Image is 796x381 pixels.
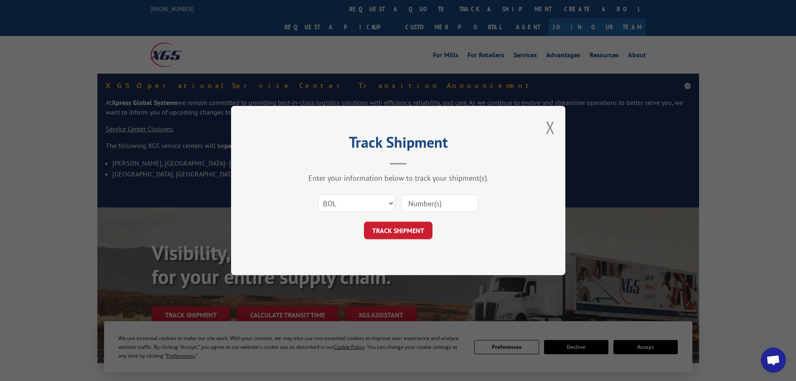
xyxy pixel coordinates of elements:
input: Number(s) [401,194,478,212]
button: Close modal [546,116,555,138]
button: TRACK SHIPMENT [364,222,432,239]
div: Enter your information below to track your shipment(s). [273,173,524,183]
h2: Track Shipment [273,136,524,152]
a: Open chat [761,348,786,373]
